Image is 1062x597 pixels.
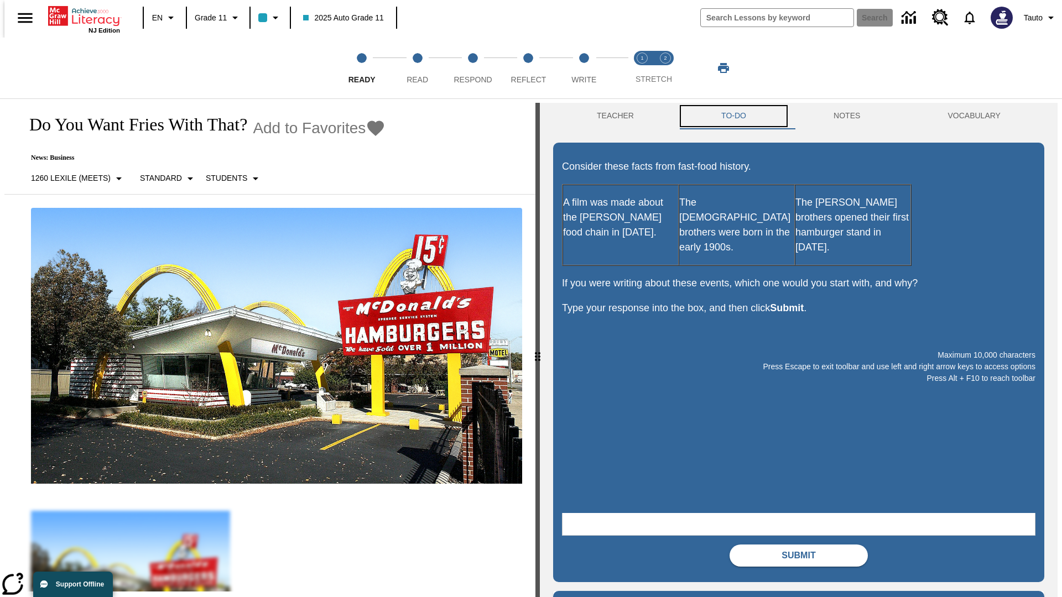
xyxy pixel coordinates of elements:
[790,103,904,129] button: NOTES
[562,349,1035,361] p: Maximum 10,000 characters
[195,12,227,24] span: Grade 11
[641,55,643,61] text: 1
[56,580,104,588] span: Support Offline
[562,373,1035,384] p: Press Alt + F10 to reach toolbar
[552,38,616,98] button: Write step 5 of 5
[664,55,667,61] text: 2
[562,159,1035,174] p: Consider these facts from fast-food history.
[511,75,546,84] span: Reflect
[563,195,678,240] p: A film was made about the [PERSON_NAME] food chain in [DATE].
[795,195,910,255] p: The [PERSON_NAME] brothers opened their first hamburger stand in [DATE].
[540,103,1058,597] div: activity
[991,7,1013,29] img: Avatar
[925,3,955,33] a: Resource Center, Will open in new tab
[348,75,376,84] span: Ready
[730,544,868,567] button: Submit
[31,208,522,484] img: One of the first McDonald's stores, with the iconic red sign and golden arches.
[140,172,182,184] p: Standard
[636,75,672,83] span: STRETCH
[27,169,130,188] button: Select Lexile, 1260 Lexile (Meets)
[535,103,540,597] div: Press Enter or Spacebar and then press right and left arrow keys to move the slider
[984,3,1019,32] button: Select a new avatar
[253,118,386,138] button: Add to Favorites - Do You Want Fries With That?
[385,38,449,98] button: Read step 2 of 5
[1019,8,1062,28] button: Profile/Settings
[904,103,1044,129] button: VOCABULARY
[562,276,1035,291] p: If you were writing about these events, which one would you start with, and why?
[9,2,41,34] button: Open side menu
[190,8,246,28] button: Grade: Grade 11, Select a grade
[18,114,247,135] h1: Do You Want Fries With That?
[201,169,267,188] button: Select Student
[678,103,790,129] button: TO-DO
[562,361,1035,373] p: Press Escape to exit toolbar and use left and right arrow keys to access options
[147,8,183,28] button: Language: EN, Select a language
[330,38,394,98] button: Ready step 1 of 5
[4,9,162,19] body: Maximum 10,000 characters Press Escape to exit toolbar and use left and right arrow keys to acces...
[152,12,163,24] span: EN
[496,38,560,98] button: Reflect step 4 of 5
[1024,12,1043,24] span: Tauto
[553,103,1044,129] div: Instructional Panel Tabs
[31,172,111,184] p: 1260 Lexile (Meets)
[454,75,492,84] span: Respond
[553,103,678,129] button: Teacher
[679,195,794,255] p: The [DEMOGRAPHIC_DATA] brothers were born in the early 1900s.
[136,169,201,188] button: Scaffolds, Standard
[441,38,505,98] button: Respond step 3 of 5
[253,119,366,137] span: Add to Favorites
[701,9,853,27] input: search field
[254,8,287,28] button: Class color is light blue. Change class color
[770,302,804,313] strong: Submit
[562,301,1035,316] p: Type your response into the box, and then click .
[649,38,681,98] button: Stretch Respond step 2 of 2
[88,27,120,34] span: NJ Edition
[626,38,658,98] button: Stretch Read step 1 of 2
[206,172,247,184] p: Students
[48,4,120,34] div: Home
[33,572,113,597] button: Support Offline
[571,75,596,84] span: Write
[955,3,984,32] a: Notifications
[706,58,741,78] button: Print
[303,12,383,24] span: 2025 Auto Grade 11
[895,3,925,33] a: Data Center
[407,75,428,84] span: Read
[4,103,535,591] div: reading
[18,154,386,162] p: News: Business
